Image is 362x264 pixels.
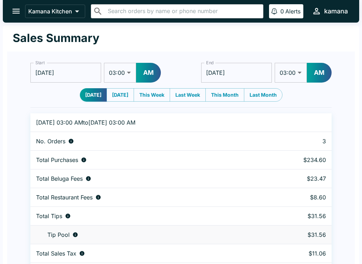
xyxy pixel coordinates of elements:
[170,88,206,102] button: Last Week
[266,156,326,163] p: $234.60
[36,250,255,257] div: Sales tax paid by diners
[36,175,83,182] p: Total Beluga Fees
[13,31,99,45] h1: Sales Summary
[285,8,300,15] p: Alerts
[80,88,107,102] button: [DATE]
[7,2,25,20] button: open drawer
[30,63,101,83] input: Choose date, selected date is Oct 6, 2025
[36,156,255,163] div: Aggregate order subtotals
[134,88,170,102] button: This Week
[201,63,272,83] input: Choose date, selected date is Oct 7, 2025
[266,138,326,145] p: 3
[106,88,134,102] button: [DATE]
[309,4,351,19] button: kamana
[36,231,255,238] div: Tips unclaimed by a waiter
[36,194,255,201] div: Fees paid by diners to restaurant
[266,212,326,220] p: $31.56
[106,6,260,16] input: Search orders by name or phone number
[28,8,72,15] p: Kamana Kitchen
[136,63,161,83] button: AM
[266,231,326,238] p: $31.56
[206,60,214,66] label: End
[307,63,332,83] button: AM
[280,8,284,15] p: 0
[35,60,45,66] label: Start
[205,88,244,102] button: This Month
[266,175,326,182] p: $23.47
[36,138,65,145] p: No. Orders
[244,88,282,102] button: Last Month
[36,138,255,145] div: Number of orders placed
[47,231,70,238] p: Tip Pool
[36,212,255,220] div: Combined individual and pooled tips
[36,119,255,126] p: [DATE] 03:00 AM to [DATE] 03:00 AM
[266,194,326,201] p: $8.60
[36,250,76,257] p: Total Sales Tax
[266,250,326,257] p: $11.06
[36,175,255,182] div: Fees paid by diners to Beluga
[36,156,78,163] p: Total Purchases
[36,194,93,201] p: Total Restaurant Fees
[36,212,62,220] p: Total Tips
[324,7,348,16] div: kamana
[25,5,85,18] button: Kamana Kitchen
